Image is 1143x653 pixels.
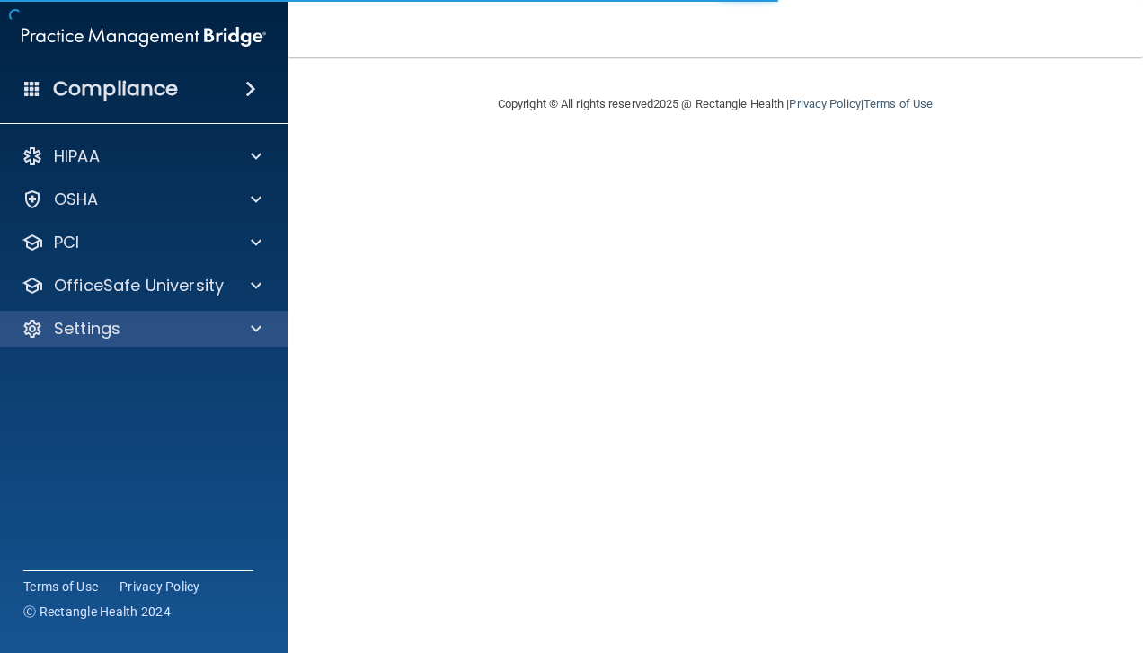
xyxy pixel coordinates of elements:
[22,318,261,340] a: Settings
[23,578,98,596] a: Terms of Use
[789,97,860,110] a: Privacy Policy
[54,189,99,210] p: OSHA
[53,76,178,101] h4: Compliance
[22,275,261,296] a: OfficeSafe University
[387,75,1043,133] div: Copyright © All rights reserved 2025 @ Rectangle Health | |
[832,537,1121,609] iframe: Drift Widget Chat Controller
[54,275,224,296] p: OfficeSafe University
[864,97,933,110] a: Terms of Use
[54,318,120,340] p: Settings
[120,578,200,596] a: Privacy Policy
[22,19,266,55] img: PMB logo
[22,189,261,210] a: OSHA
[22,146,261,167] a: HIPAA
[22,232,261,253] a: PCI
[54,232,79,253] p: PCI
[23,603,171,621] span: Ⓒ Rectangle Health 2024
[54,146,100,167] p: HIPAA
